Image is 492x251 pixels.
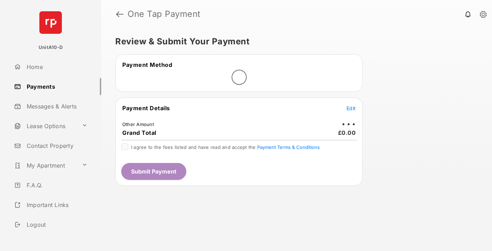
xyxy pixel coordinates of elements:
[338,129,356,136] span: £0.00
[11,58,101,75] a: Home
[122,121,154,127] td: Other Amount
[39,44,63,51] p: UnitA10-D
[347,105,356,111] span: Edit
[347,105,356,112] button: Edit
[122,61,172,68] span: Payment Method
[11,118,79,134] a: Lease Options
[128,10,201,18] strong: One Tap Payment
[121,163,186,180] button: Submit Payment
[115,37,472,46] h5: Review & Submit Your Payment
[11,216,101,233] a: Logout
[11,98,101,115] a: Messages & Alerts
[131,144,320,150] span: I agree to the fees listed and have read and accept the
[257,144,320,150] button: I agree to the fees listed and have read and accept the
[11,78,101,95] a: Payments
[11,196,90,213] a: Important Links
[11,157,79,174] a: My Apartment
[39,11,62,34] img: svg+xml;base64,PHN2ZyB4bWxucz0iaHR0cDovL3d3dy53My5vcmcvMjAwMC9zdmciIHdpZHRoPSI2NCIgaGVpZ2h0PSI2NC...
[11,137,101,154] a: Contact Property
[122,129,156,136] span: Grand Total
[11,177,101,194] a: F.A.Q.
[122,105,170,112] span: Payment Details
